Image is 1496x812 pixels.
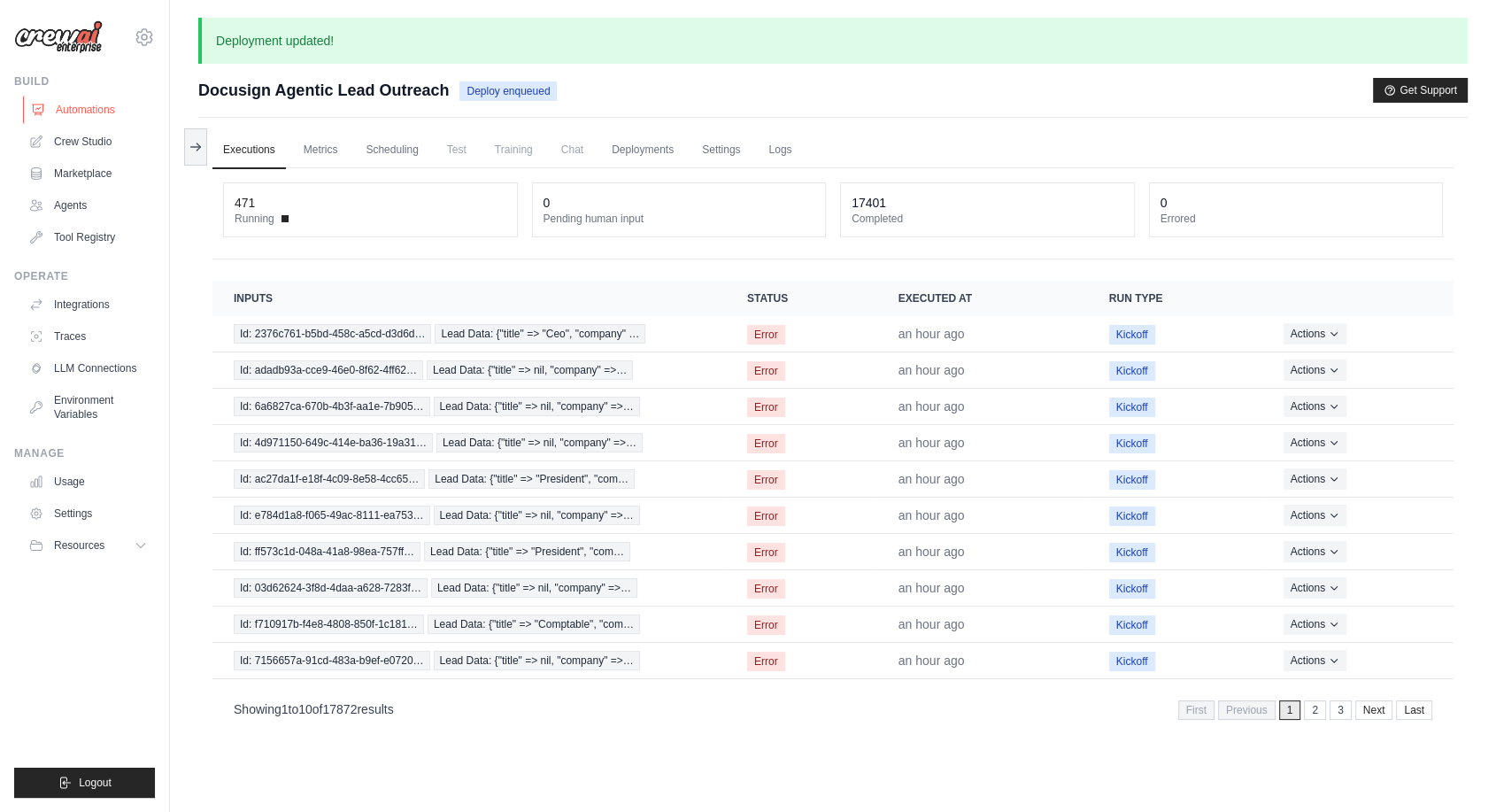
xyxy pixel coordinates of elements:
a: LLM Connections [21,354,155,383]
span: Lead Data: {"title" => nil, "company" =>… [434,397,640,416]
span: Error [747,652,785,671]
time: September 18, 2025 at 08:02 PDT [898,581,965,595]
div: Manage [14,446,155,460]
nav: Pagination [1178,700,1432,720]
img: Logo [14,20,103,54]
a: Environment Variables [21,386,155,429]
a: View execution details for Id [234,578,705,598]
span: Id: ac27da1f-e18f-4c09-8e58-4cc65… [234,469,425,489]
a: Settings [691,132,751,169]
span: 10 [298,702,312,716]
a: View execution details for Id [234,433,705,452]
span: Error [747,361,785,381]
span: Kickoff [1109,652,1155,671]
p: Deployment updated! [198,18,1468,64]
span: Error [747,470,785,490]
span: Error [747,615,785,635]
a: View execution details for Id [234,360,705,380]
span: Id: 4d971150-649c-414e-ba36-19a31… [234,433,433,452]
span: Kickoff [1109,507,1155,526]
span: Kickoff [1109,543,1155,562]
span: Lead Data: {"title" => nil, "company" =>… [434,651,640,670]
th: Inputs [212,281,726,316]
span: Lead Data: {"title" => "President", "com… [424,542,630,561]
th: Run Type [1088,281,1262,316]
th: Executed at [877,281,1088,316]
span: Deploy enqueued [459,81,557,101]
span: Id: 03d62624-3f8d-4daa-a628-7283f… [234,578,428,598]
time: September 18, 2025 at 08:02 PDT [898,653,965,668]
a: View execution details for Id [234,397,705,416]
span: Test [436,132,477,167]
span: Id: 2376c761-b5bd-458c-a5cd-d3d6d… [234,324,431,344]
a: Scheduling [355,132,428,169]
div: 471 [235,194,255,212]
time: September 18, 2025 at 08:02 PDT [898,472,965,486]
span: Id: e784d1a8-f065-49ac-8111-ea753… [234,506,430,525]
button: Logout [14,768,155,798]
nav: Pagination [212,686,1454,731]
a: View execution details for Id [234,615,705,634]
time: September 18, 2025 at 08:02 PDT [898,545,965,559]
span: First [1178,700,1215,720]
span: 1 [281,702,289,716]
dt: Completed [852,212,1123,226]
span: Id: ff573c1d-048a-41a8-98ea-757ff… [234,542,420,561]
button: Actions for execution [1284,614,1346,635]
div: 0 [544,194,551,212]
span: Kickoff [1109,615,1155,635]
a: Next [1355,700,1393,720]
div: 17401 [852,194,886,212]
button: Actions for execution [1284,468,1346,490]
span: Error [747,434,785,453]
time: September 18, 2025 at 08:02 PDT [898,617,965,631]
span: Kickoff [1109,325,1155,344]
div: Operate [14,269,155,283]
time: September 18, 2025 at 08:02 PDT [898,508,965,522]
span: Training is not available until the deployment is complete [484,132,544,167]
span: Id: f710917b-f4e8-4808-850f-1c181… [234,615,424,634]
span: 1 [1279,700,1301,720]
a: View execution details for Id [234,469,705,489]
a: 3 [1330,700,1352,720]
a: 2 [1304,700,1326,720]
span: Lead Data: {"title" => "President", "com… [428,469,635,489]
span: Kickoff [1109,434,1155,453]
a: Executions [212,132,286,169]
time: September 18, 2025 at 08:02 PDT [898,436,965,450]
span: Id: 7156657a-91cd-483a-b9ef-e0720… [234,651,430,670]
span: Previous [1218,700,1276,720]
time: September 18, 2025 at 08:02 PDT [898,399,965,414]
a: Integrations [21,290,155,319]
span: Error [747,325,785,344]
a: View execution details for Id [234,324,705,344]
a: View execution details for Id [234,506,705,525]
section: Crew executions table [212,281,1454,731]
a: Logs [758,132,802,169]
span: Error [747,507,785,526]
a: Crew Studio [21,128,155,156]
a: View execution details for Id [234,542,705,561]
span: Kickoff [1109,579,1155,599]
span: Lead Data: {"title" => "Comptable", "com… [428,615,640,634]
span: Id: adadb93a-cce9-46e0-8f62-4ff62… [234,360,423,380]
button: Actions for execution [1284,577,1346,599]
button: Actions for execution [1284,650,1346,671]
button: Resources [21,531,155,560]
time: September 18, 2025 at 08:02 PDT [898,327,965,341]
a: Marketplace [21,159,155,188]
button: Actions for execution [1284,505,1346,526]
time: September 18, 2025 at 08:02 PDT [898,363,965,377]
span: Running [235,212,274,226]
a: Traces [21,322,155,351]
span: Lead Data: {"title" => "Ceo", "company" … [435,324,645,344]
a: Last [1396,700,1432,720]
span: Lead Data: {"title" => nil, "company" =>… [434,506,640,525]
a: Agents [21,191,155,220]
span: Lead Data: {"title" => nil, "company" =>… [427,360,633,380]
dt: Errored [1161,212,1432,226]
span: Lead Data: {"title" => nil, "company" =>… [431,578,637,598]
dt: Pending human input [544,212,815,226]
a: View execution details for Id [234,651,705,670]
div: Build [14,74,155,89]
